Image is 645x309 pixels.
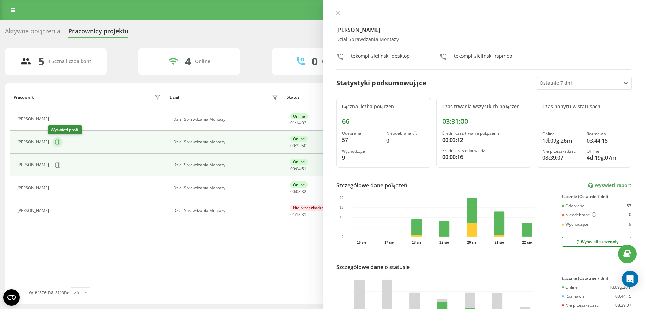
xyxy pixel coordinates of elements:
[311,55,318,68] div: 0
[185,55,191,68] div: 4
[615,303,631,308] div: 08:39:07
[290,205,329,211] div: Nie przeszkadzać
[290,212,295,217] span: 01
[386,131,425,136] div: Nieodebrane
[48,59,91,64] div: Łączna liczba kont
[439,240,449,244] text: 19 sie
[412,240,421,244] text: 18 sie
[17,186,51,190] div: [PERSON_NAME]
[587,137,626,145] div: 03:44:15
[542,137,581,145] div: 1d:09g:26m
[562,204,584,208] div: Odebrane
[454,53,512,62] div: tekompl_zielinski_rspmob
[622,271,638,287] div: Open Intercom Messenger
[562,237,631,247] button: Wyświetl szczegóły
[296,189,301,194] span: 03
[342,149,381,154] div: Wychodzące
[339,215,343,219] text: 10
[467,240,476,244] text: 20 sie
[302,143,306,149] span: 50
[351,53,410,62] div: tekompl_zielinski_desktop
[173,140,280,144] div: Dzial Sprawdzania Montazy
[336,78,426,88] div: Statystyki podsumowujące
[542,132,581,136] div: Online
[336,181,408,189] div: Szczegółowe dane połączeń
[302,212,306,217] span: 31
[290,159,308,165] div: Online
[290,189,306,194] div: : :
[575,239,618,245] div: Wyświetl szczegóły
[342,154,381,162] div: 9
[290,121,306,125] div: : :
[322,59,349,64] div: Rozmawiają
[296,120,301,126] span: 14
[336,263,410,271] div: Szczegółowe dane o statusie
[5,27,60,38] div: Aktywne połączenia
[17,140,51,144] div: [PERSON_NAME]
[14,95,34,100] div: Pracownik
[173,208,280,213] div: Dzial Sprawdzania Montazy
[290,189,295,194] span: 00
[195,59,210,64] div: Online
[627,204,631,208] div: 57
[290,181,308,188] div: Online
[290,167,306,171] div: : :
[341,235,343,239] text: 0
[339,206,343,210] text: 15
[542,149,581,154] div: Nie przeszkadzać
[290,143,306,148] div: : :
[342,136,381,144] div: 57
[442,148,525,153] div: Średni czas odpowiedzi
[296,143,301,149] span: 23
[17,117,51,121] div: [PERSON_NAME]
[336,37,632,42] div: Dzial Sprawdzania Montazy
[17,208,51,213] div: [PERSON_NAME]
[562,222,588,227] div: Wychodzące
[173,117,280,122] div: Dzial Sprawdzania Montazy
[290,113,308,119] div: Online
[562,276,631,281] div: Łącznie (Ostatnie 7 dni)
[562,285,578,290] div: Online
[542,104,626,110] div: Czas pobytu w statusach
[290,212,306,217] div: : :
[302,189,306,194] span: 32
[290,136,308,142] div: Online
[342,131,381,136] div: Odebrane
[74,289,79,296] div: 25
[296,166,301,172] span: 04
[173,186,280,190] div: Dzial Sprawdzania Montazy
[542,154,581,162] div: 08:39:07
[68,27,128,38] div: Pracownicy projektu
[302,166,306,172] span: 51
[588,182,631,188] a: Wyświetl raport
[296,212,301,217] span: 13
[3,289,20,306] button: Open CMP widget
[562,303,599,308] div: Nie przeszkadzać
[290,120,295,126] span: 01
[562,294,585,299] div: Rozmawia
[29,289,69,295] span: Wiersze na stronę
[38,55,44,68] div: 5
[342,104,425,110] div: Łączna liczba połączeń
[442,136,525,144] div: 00:03:12
[339,196,343,200] text: 20
[442,117,525,125] div: 03:31:00
[342,117,425,125] div: 66
[290,166,295,172] span: 00
[302,120,306,126] span: 02
[290,143,295,149] span: 00
[562,194,631,199] div: Łącznie (Ostatnie 7 dni)
[587,132,626,136] div: Rozmawia
[173,162,280,167] div: Dzial Sprawdzania Montazy
[442,104,525,110] div: Czas trwania wszystkich połączeń
[341,225,343,229] text: 5
[384,240,394,244] text: 17 sie
[170,95,179,100] div: Dział
[609,285,631,290] div: 1d:09g:26m
[336,26,632,34] h4: [PERSON_NAME]
[357,240,366,244] text: 16 sie
[48,125,82,134] div: Wyświetl profil
[442,153,525,161] div: 00:00:16
[587,149,626,154] div: Offline
[615,294,631,299] div: 03:44:15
